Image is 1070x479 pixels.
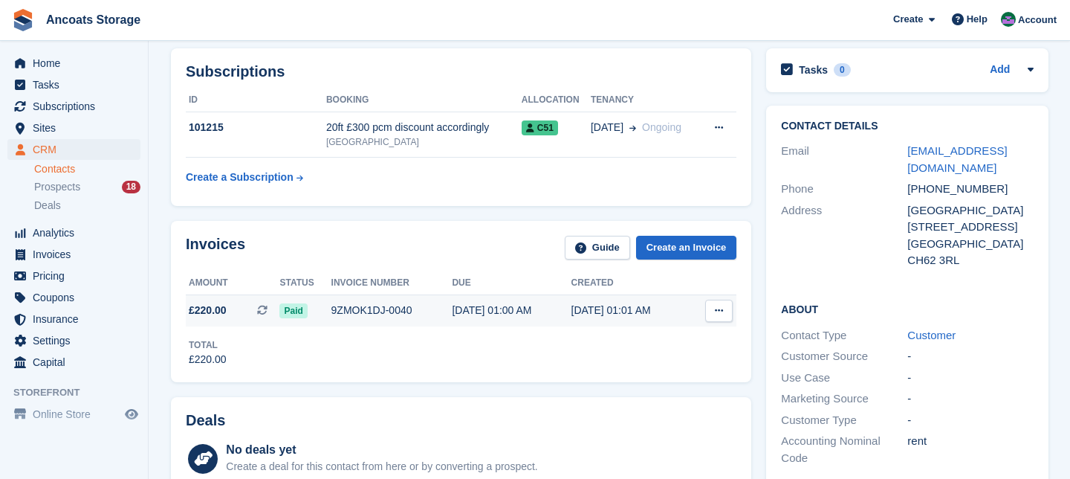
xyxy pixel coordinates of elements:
th: Allocation [522,89,591,112]
a: Preview store [123,405,140,423]
div: 9ZMOK1DJ-0040 [331,303,453,318]
div: 0 [834,63,851,77]
div: [GEOGRAPHIC_DATA][STREET_ADDRESS] [907,202,1034,236]
div: [DATE] 01:01 AM [571,303,690,318]
div: Create a Subscription [186,170,294,185]
div: Customer Type [781,412,907,429]
th: Status [279,271,331,295]
th: Invoice number [331,271,453,295]
span: C51 [522,120,558,135]
a: Prospects 18 [34,179,140,195]
th: Amount [186,271,279,295]
a: menu [7,309,140,329]
div: CH62 3RL [907,252,1034,269]
a: Add [990,62,1010,79]
span: Account [1018,13,1057,28]
h2: Invoices [186,236,245,260]
div: - [907,370,1034,387]
th: Due [452,271,571,295]
a: menu [7,244,140,265]
th: Tenancy [591,89,699,112]
span: Paid [279,303,307,318]
span: CRM [33,139,122,160]
span: Analytics [33,222,122,243]
div: [GEOGRAPHIC_DATA] [326,135,522,149]
div: Phone [781,181,907,198]
a: Ancoats Storage [40,7,146,32]
span: Home [33,53,122,74]
img: stora-icon-8386f47178a22dfd0bd8f6a31ec36ba5ce8667c1dd55bd0f319d3a0aa187defe.svg [12,9,34,31]
span: Invoices [33,244,122,265]
a: menu [7,74,140,95]
div: [DATE] 01:00 AM [452,303,571,318]
div: No deals yet [226,441,537,459]
div: Create a deal for this contact from here or by converting a prospect. [226,459,537,475]
a: Contacts [34,162,140,176]
a: menu [7,287,140,308]
span: Help [967,12,988,27]
span: Settings [33,330,122,351]
a: menu [7,266,140,286]
div: rent [907,433,1034,466]
th: ID [186,89,326,112]
div: Customer Source [781,348,907,365]
th: Created [571,271,690,295]
div: £220.00 [189,352,227,367]
span: Prospects [34,180,80,194]
span: Deals [34,199,61,213]
a: Deals [34,198,140,213]
span: Subscriptions [33,96,122,117]
a: menu [7,139,140,160]
div: Address [781,202,907,269]
div: Email [781,143,907,176]
a: menu [7,352,140,373]
div: Use Case [781,370,907,387]
span: Ongoing [642,121,681,133]
span: Capital [33,352,122,373]
span: Online Store [33,404,122,425]
a: Customer [907,329,956,341]
a: menu [7,53,140,74]
span: Sites [33,118,122,138]
span: [DATE] [591,120,623,135]
a: menu [7,330,140,351]
div: [GEOGRAPHIC_DATA] [907,236,1034,253]
div: Accounting Nominal Code [781,433,907,466]
h2: Contact Details [781,120,1034,132]
a: Create a Subscription [186,164,303,191]
div: - [907,348,1034,365]
div: 101215 [186,120,326,135]
a: menu [7,222,140,243]
a: Guide [565,236,630,260]
span: Pricing [33,266,122,286]
span: Storefront [13,385,148,400]
a: menu [7,96,140,117]
div: Contact Type [781,327,907,344]
h2: Tasks [799,63,828,77]
div: - [907,412,1034,429]
h2: Subscriptions [186,63,736,80]
div: 20ft £300 pcm discount accordingly [326,120,522,135]
th: Booking [326,89,522,112]
h2: Deals [186,412,225,429]
h2: About [781,301,1034,316]
span: Insurance [33,309,122,329]
div: Total [189,338,227,352]
span: Create [893,12,923,27]
a: [EMAIL_ADDRESS][DOMAIN_NAME] [907,144,1007,174]
div: 18 [122,181,140,193]
a: menu [7,118,140,138]
a: menu [7,404,140,425]
div: [PHONE_NUMBER] [907,181,1034,198]
span: Coupons [33,287,122,308]
a: Create an Invoice [636,236,737,260]
span: Tasks [33,74,122,95]
div: - [907,390,1034,408]
span: £220.00 [189,303,227,318]
div: Marketing Source [781,390,907,408]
